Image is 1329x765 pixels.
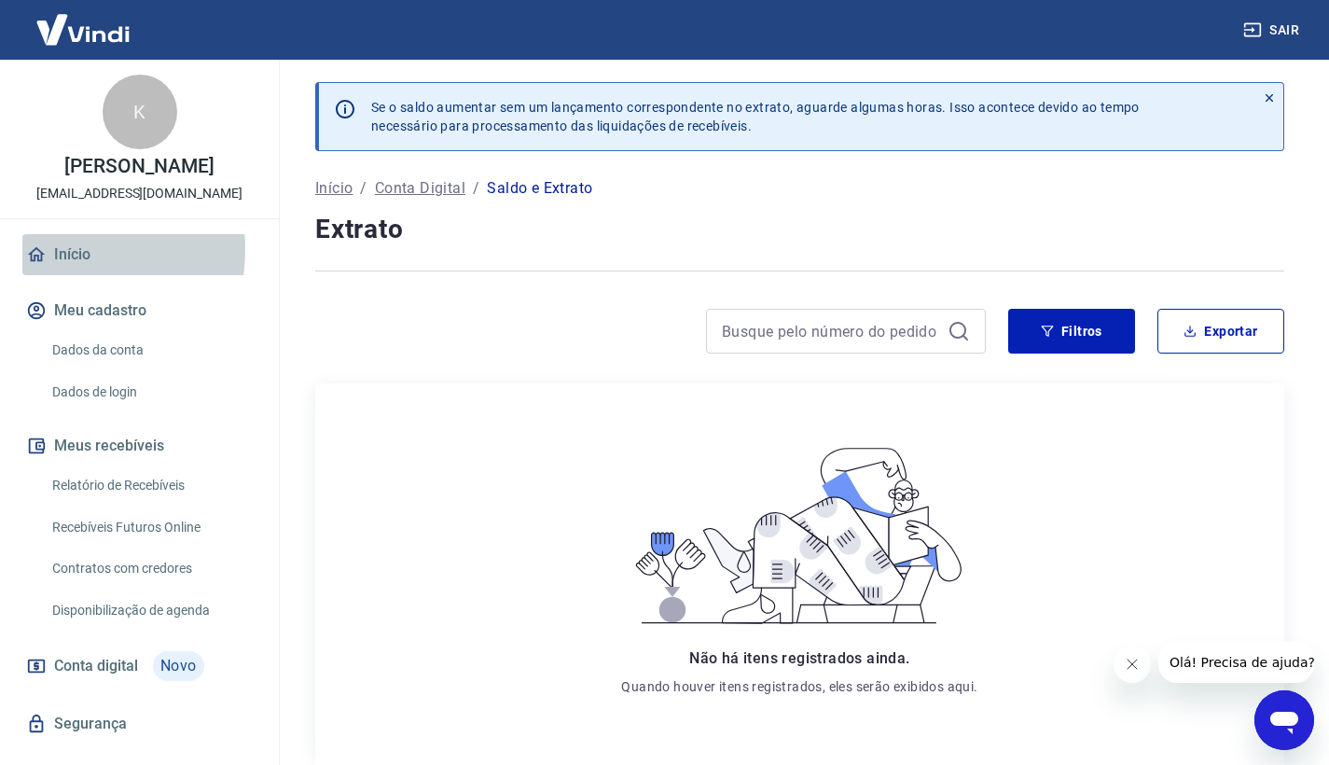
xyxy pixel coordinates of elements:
button: Meus recebíveis [22,425,256,466]
iframe: Fechar mensagem [1114,646,1151,683]
img: Vindi [22,1,144,58]
button: Exportar [1157,309,1284,354]
h4: Extrato [315,211,1284,248]
a: Dados de login [45,373,256,411]
a: Relatório de Recebíveis [45,466,256,505]
p: / [473,177,479,200]
button: Sair [1239,13,1307,48]
p: Quando houver itens registrados, eles serão exibidos aqui. [621,677,977,696]
p: Saldo e Extrato [487,177,592,200]
iframe: Mensagem da empresa [1158,642,1314,683]
a: Disponibilização de agenda [45,591,256,630]
a: Segurança [22,703,256,744]
div: K [103,75,177,149]
button: Filtros [1008,309,1135,354]
p: Se o saldo aumentar sem um lançamento correspondente no extrato, aguarde algumas horas. Isso acon... [371,98,1140,135]
a: Contratos com credores [45,549,256,588]
span: Olá! Precisa de ajuda? [11,13,157,28]
span: Não há itens registrados ainda. [689,649,909,667]
a: Recebíveis Futuros Online [45,508,256,547]
p: [EMAIL_ADDRESS][DOMAIN_NAME] [36,184,242,203]
a: Dados da conta [45,331,256,369]
span: Conta digital [54,653,138,679]
input: Busque pelo número do pedido [722,317,940,345]
button: Meu cadastro [22,290,256,331]
a: Conta digitalNovo [22,644,256,688]
span: Novo [153,651,204,681]
a: Início [22,234,256,275]
iframe: Botão para abrir a janela de mensagens [1254,690,1314,750]
p: / [360,177,367,200]
a: Conta Digital [375,177,465,200]
a: Início [315,177,353,200]
p: [PERSON_NAME] [64,157,214,176]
